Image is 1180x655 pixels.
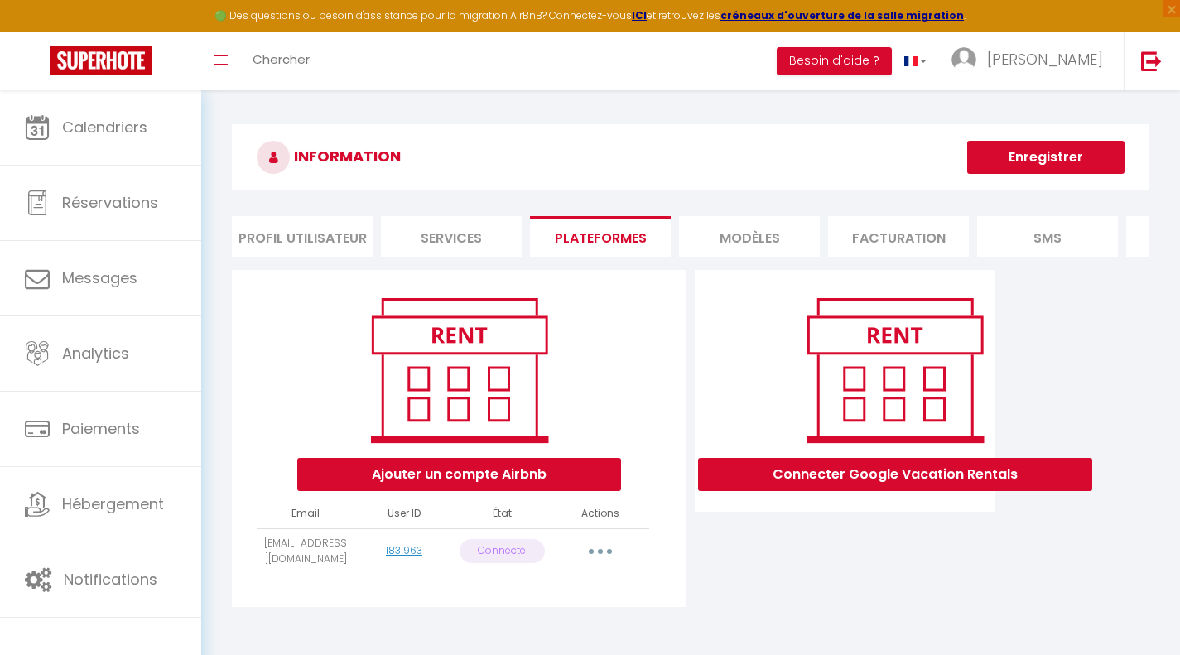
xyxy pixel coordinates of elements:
[453,499,551,528] th: État
[62,267,137,288] span: Messages
[828,216,969,257] li: Facturation
[720,8,964,22] a: créneaux d'ouverture de la salle migration
[13,7,63,56] button: Ouvrir le widget de chat LiveChat
[789,291,1000,450] img: rent.png
[62,418,140,439] span: Paiements
[50,46,152,75] img: Super Booking
[977,216,1118,257] li: SMS
[62,117,147,137] span: Calendriers
[62,343,129,364] span: Analytics
[939,32,1124,90] a: ... [PERSON_NAME]
[460,539,545,563] p: Connecté
[951,47,976,72] img: ...
[386,543,422,557] a: 1831963
[355,499,454,528] th: User ID
[967,141,1125,174] button: Enregistrer
[253,51,310,68] span: Chercher
[64,569,157,590] span: Notifications
[987,49,1103,70] span: [PERSON_NAME]
[62,494,164,514] span: Hébergement
[1141,51,1162,71] img: logout
[257,499,355,528] th: Email
[354,291,565,450] img: rent.png
[679,216,820,257] li: MODÈLES
[240,32,322,90] a: Chercher
[777,47,892,75] button: Besoin d'aide ?
[551,499,650,528] th: Actions
[297,458,621,491] button: Ajouter un compte Airbnb
[530,216,671,257] li: Plateformes
[47,2,67,22] div: Notification de nouveau message
[232,216,373,257] li: Profil Utilisateur
[62,192,158,213] span: Réservations
[257,528,355,574] td: [EMAIL_ADDRESS][DOMAIN_NAME]
[698,458,1092,491] button: Connecter Google Vacation Rentals
[232,124,1149,190] h3: INFORMATION
[381,216,522,257] li: Services
[632,8,647,22] a: ICI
